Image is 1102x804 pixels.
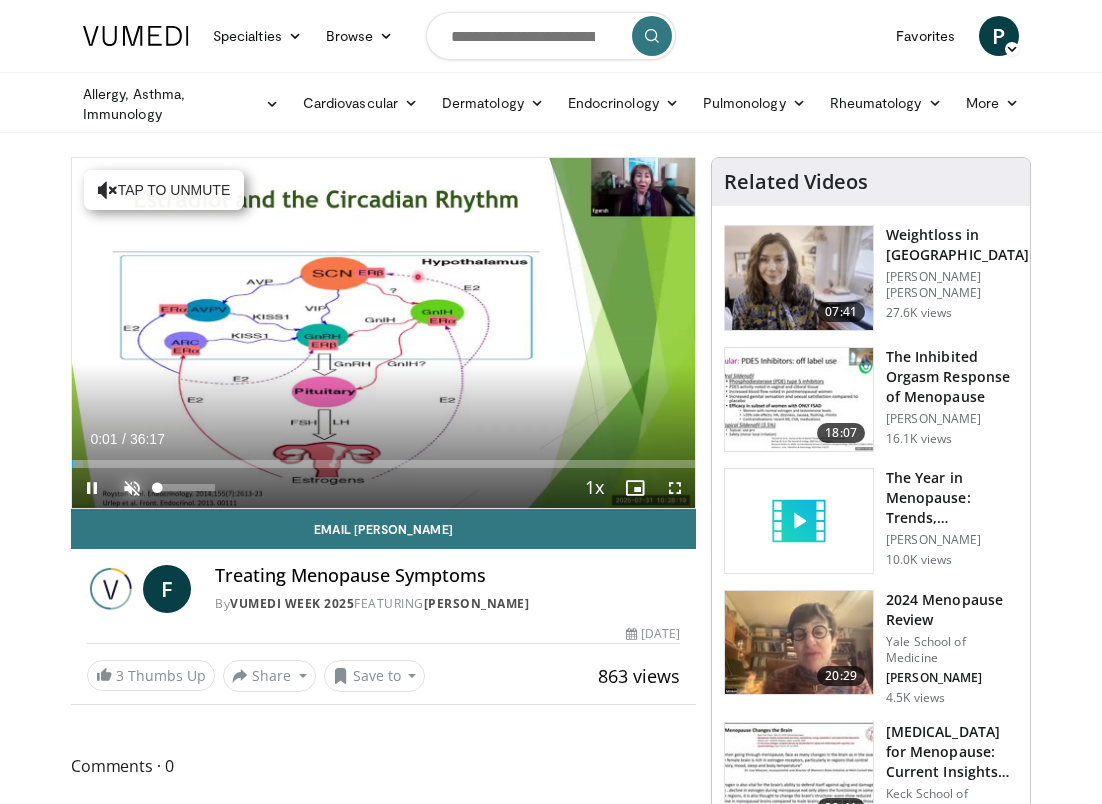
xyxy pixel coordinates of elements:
p: [PERSON_NAME] [PERSON_NAME] [886,269,1029,301]
p: 10.0K views [886,552,952,568]
h3: [MEDICAL_DATA] for Menopause: Current Insights and Futu… [886,722,1018,782]
button: Save to [324,660,426,692]
a: Email [PERSON_NAME] [71,509,696,549]
a: Pulmonology [691,83,818,123]
div: By FEATURING [215,595,680,613]
a: Allergy, Asthma, Immunology [71,84,291,124]
span: 20:29 [817,666,865,686]
p: [PERSON_NAME] [886,411,1018,427]
div: Progress Bar [72,460,695,468]
button: Playback Rate [575,468,615,508]
h3: The Year in Menopause: Trends, Controversies & Future Directions [886,468,1018,528]
button: Enable picture-in-picture mode [615,468,655,508]
span: 863 views [598,664,680,688]
a: 07:41 Weightloss in [GEOGRAPHIC_DATA] [PERSON_NAME] [PERSON_NAME] 27.6K views [724,225,1018,331]
img: Vumedi Week 2025 [87,565,135,613]
a: F [143,565,191,613]
p: 27.6K views [886,305,952,321]
span: 3 [116,666,124,685]
span: / [122,431,126,447]
button: Unmute [112,468,152,508]
img: VuMedi Logo [83,26,189,46]
a: Specialties [201,16,314,56]
a: Vumedi Week 2025 [230,595,354,612]
a: Dermatology [430,83,556,123]
p: 4.5K views [886,690,945,706]
span: 0:01 [90,431,117,447]
span: Comments 0 [71,753,696,779]
h3: The Inhibited Orgasm Response of Menopause [886,347,1018,407]
a: P [979,16,1019,56]
span: 36:17 [130,431,165,447]
a: Endocrinology [556,83,691,123]
p: [PERSON_NAME] [886,670,1018,686]
a: 3 Thumbs Up [87,660,215,691]
p: Yale School of Medicine [886,634,1018,666]
span: 18:07 [817,423,865,443]
h4: Related Videos [724,170,868,194]
button: Tap to unmute [84,170,244,210]
a: Rheumatology [818,83,954,123]
a: 20:29 2024 Menopause Review Yale School of Medicine [PERSON_NAME] 4.5K views [724,590,1018,706]
a: Cardiovascular [291,83,430,123]
img: 283c0f17-5e2d-42ba-a87c-168d447cdba4.150x105_q85_crop-smart_upscale.jpg [725,348,873,452]
div: [DATE] [626,625,680,643]
a: Browse [314,16,406,56]
input: Search topics, interventions [426,12,676,60]
button: Pause [72,468,112,508]
img: video_placeholder_short.svg [725,469,873,573]
a: Favorites [884,16,967,56]
p: [PERSON_NAME] [886,532,1018,548]
span: 07:41 [817,302,865,322]
button: Fullscreen [655,468,695,508]
a: 18:07 The Inhibited Orgasm Response of Menopause [PERSON_NAME] 16.1K views [724,347,1018,453]
a: More [954,83,1031,123]
img: 9983fed1-7565-45be-8934-aef1103ce6e2.150x105_q85_crop-smart_upscale.jpg [725,226,873,330]
video-js: Video Player [72,158,695,508]
a: The Year in Menopause: Trends, Controversies & Future Directions [PERSON_NAME] 10.0K views [724,468,1018,574]
h3: 2024 Menopause Review [886,590,1018,630]
img: 692f135d-47bd-4f7e-b54d-786d036e68d3.150x105_q85_crop-smart_upscale.jpg [725,591,873,695]
h3: Weightloss in [GEOGRAPHIC_DATA] [886,225,1029,265]
p: 16.1K views [886,431,952,447]
h4: Treating Menopause Symptoms [215,565,680,587]
div: Volume Level [157,484,214,491]
a: [PERSON_NAME] [424,595,530,612]
button: Share [223,660,316,692]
